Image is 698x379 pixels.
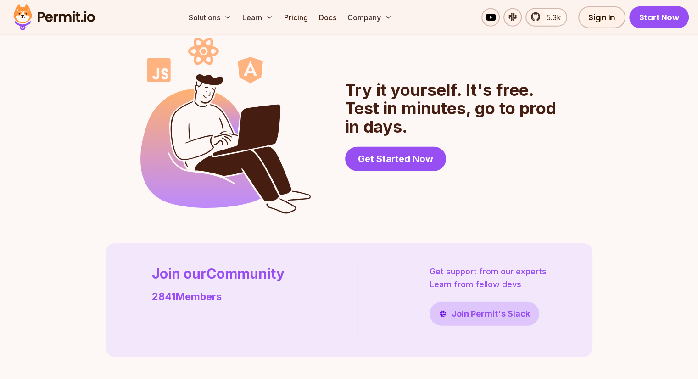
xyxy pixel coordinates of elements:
[629,6,689,28] a: Start Now
[345,81,558,136] h2: Try it yourself. It's free. Test in minutes, go to prod in days.
[345,147,446,171] a: Get Started Now
[185,8,235,27] button: Solutions
[578,6,625,28] a: Sign In
[239,8,277,27] button: Learn
[525,8,567,27] a: 5.3k
[9,2,99,33] img: Permit logo
[358,152,433,165] span: Get Started Now
[280,8,312,27] a: Pricing
[152,265,285,282] h2: Join our Community
[430,265,547,291] p: Get support from our experts Learn from fellow devs
[541,12,561,23] span: 5.3k
[152,289,285,304] p: 2841 Members
[344,8,396,27] button: Company
[430,302,539,326] a: Join Permit's Slack
[315,8,340,27] a: Docs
